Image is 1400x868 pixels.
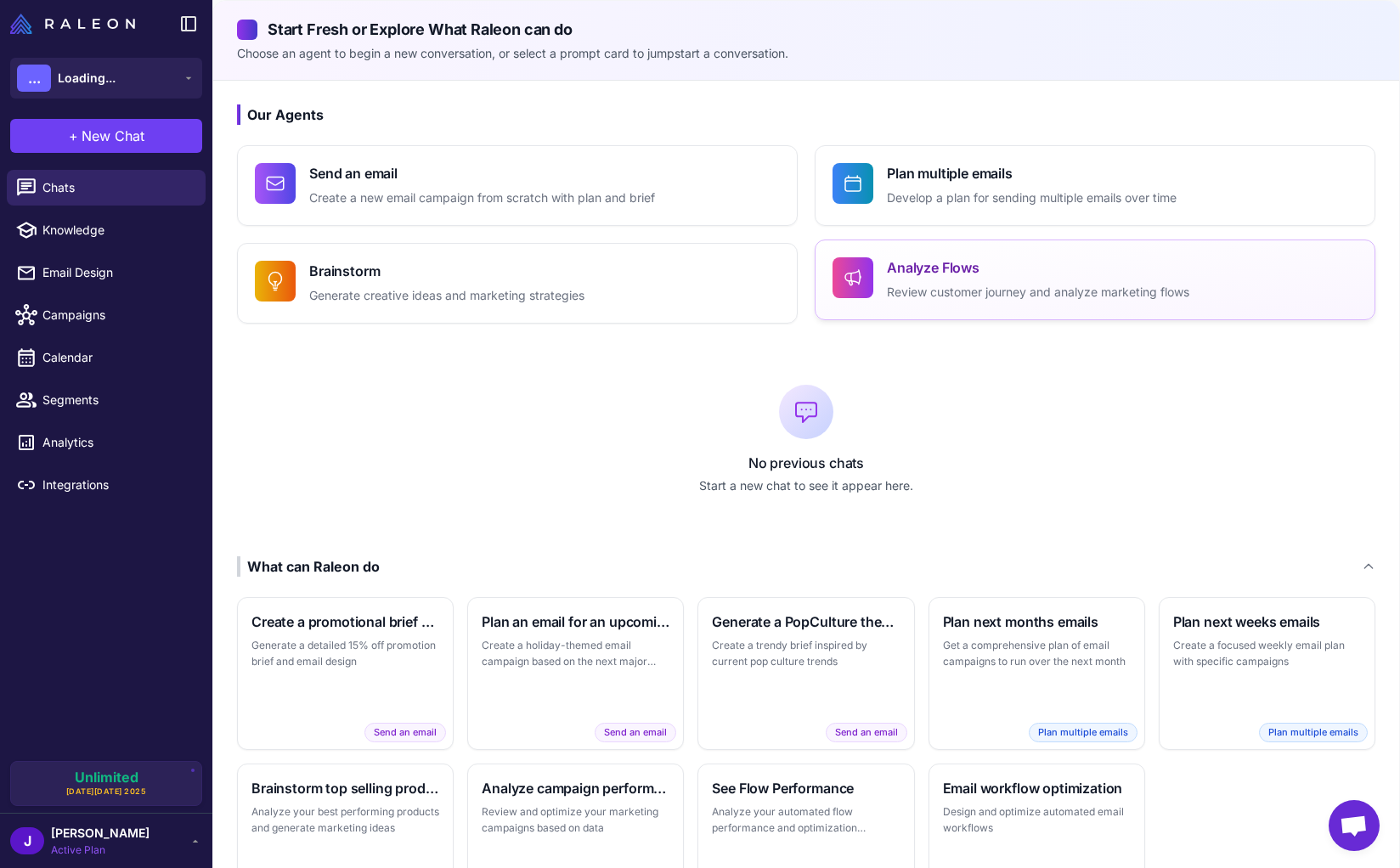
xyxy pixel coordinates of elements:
span: Integrations [42,476,192,494]
h4: Brainstorm [309,261,584,281]
button: Create a promotional brief and emailGenerate a detailed 15% off promotion brief and email designS... [237,597,454,750]
h4: Send an email [309,163,655,183]
h3: Brainstorm top selling products [251,778,439,798]
div: Open chat [1329,800,1380,851]
button: Generate a PopCulture themed briefCreate a trendy brief inspired by current pop culture trendsSen... [697,597,914,750]
h3: Create a promotional brief and email [251,612,439,632]
h3: Plan next weeks emails [1173,612,1361,632]
p: Choose an agent to begin a new conversation, or select a prompt card to jumpstart a conversation. [237,44,1375,63]
p: No previous chats [237,453,1375,473]
button: Analyze FlowsReview customer journey and analyze marketing flows [815,240,1375,320]
p: Review customer journey and analyze marketing flows [887,283,1189,302]
p: Develop a plan for sending multiple emails over time [887,189,1177,208]
a: Email Design [7,255,206,290]
a: Knowledge [7,212,206,248]
p: Design and optimize automated email workflows [943,803,1131,837]
span: Chats [42,178,192,197]
span: Send an email [364,723,446,742]
span: Send an email [826,723,907,742]
button: Plan next months emailsGet a comprehensive plan of email campaigns to run over the next monthPlan... [929,597,1145,750]
a: Segments [7,382,206,418]
img: Raleon Logo [10,14,135,34]
span: Segments [42,391,192,409]
p: Create a focused weekly email plan with specific campaigns [1173,637,1361,670]
a: Calendar [7,340,206,375]
button: Plan next weeks emailsCreate a focused weekly email plan with specific campaignsPlan multiple emails [1159,597,1375,750]
p: Start a new chat to see it appear here. [237,476,1375,495]
button: +New Chat [10,119,202,153]
span: Email Design [42,263,192,282]
span: New Chat [82,126,144,146]
h3: Plan an email for an upcoming holiday [482,612,669,632]
a: Campaigns [7,297,206,333]
span: + [69,126,78,146]
p: Review and optimize your marketing campaigns based on data [482,803,669,837]
span: Active Plan [51,843,150,858]
a: Chats [7,170,206,206]
h2: Start Fresh or Explore What Raleon can do [237,18,1375,41]
p: Create a trendy brief inspired by current pop culture trends [712,637,900,670]
button: ...Loading... [10,58,202,99]
span: Plan multiple emails [1029,723,1137,742]
h3: See Flow Performance [712,778,900,798]
h3: Plan next months emails [943,612,1131,632]
span: Plan multiple emails [1259,723,1368,742]
button: BrainstormGenerate creative ideas and marketing strategies [237,243,798,324]
div: ... [17,65,51,92]
h3: Generate a PopCulture themed brief [712,612,900,632]
span: Calendar [42,348,192,367]
h4: Analyze Flows [887,257,1189,278]
h4: Plan multiple emails [887,163,1177,183]
p: Generate a detailed 15% off promotion brief and email design [251,637,439,670]
span: Knowledge [42,221,192,240]
a: Integrations [7,467,206,503]
h3: Our Agents [237,104,1375,125]
p: Analyze your best performing products and generate marketing ideas [251,803,439,837]
button: Plan an email for an upcoming holidayCreate a holiday-themed email campaign based on the next maj... [467,597,684,750]
span: Analytics [42,433,192,452]
p: Analyze your automated flow performance and optimization opportunities [712,803,900,837]
button: Send an emailCreate a new email campaign from scratch with plan and brief [237,145,798,226]
span: [DATE][DATE] 2025 [66,786,147,798]
a: Analytics [7,425,206,460]
span: [PERSON_NAME] [51,824,150,843]
span: Send an email [595,723,676,742]
h3: Analyze campaign performance [482,778,669,798]
span: Unlimited [75,770,138,784]
a: Raleon Logo [10,14,142,34]
div: J [10,827,44,854]
p: Generate creative ideas and marketing strategies [309,286,584,306]
span: Campaigns [42,306,192,324]
div: What can Raleon do [237,556,380,577]
button: Plan multiple emailsDevelop a plan for sending multiple emails over time [815,145,1375,226]
p: Create a new email campaign from scratch with plan and brief [309,189,655,208]
p: Create a holiday-themed email campaign based on the next major holiday [482,637,669,670]
span: Loading... [58,69,116,87]
h3: Email workflow optimization [943,778,1131,798]
p: Get a comprehensive plan of email campaigns to run over the next month [943,637,1131,670]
